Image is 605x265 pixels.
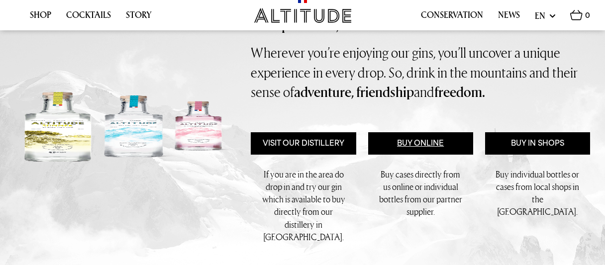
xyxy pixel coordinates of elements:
a: Visit Our Distillery [251,132,356,155]
img: Basket [570,10,583,20]
img: Altitude Gin [254,8,351,23]
a: Buy Online [368,132,473,155]
a: Cocktails [66,10,111,25]
p: Buy cases directly from us online or individual bottles from our partner supplier. [379,168,463,218]
a: 0 [570,10,590,26]
a: Story [126,10,152,25]
a: Buy in Shops [485,132,590,155]
a: Conservation [421,10,483,25]
strong: freedom. [434,83,485,101]
p: If you are in the area do drop in and try our gin which is available to buy directly from our dis... [262,168,346,243]
a: News [498,10,520,25]
p: Wherever you’re enjoying our gins, you’ll uncover a unique experience in every drop. So, drink in... [251,43,590,102]
p: Buy individual bottles or cases from local shops in the [GEOGRAPHIC_DATA]. [496,168,580,218]
strong: adventure, friendship [294,83,414,101]
a: Shop [30,10,51,25]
